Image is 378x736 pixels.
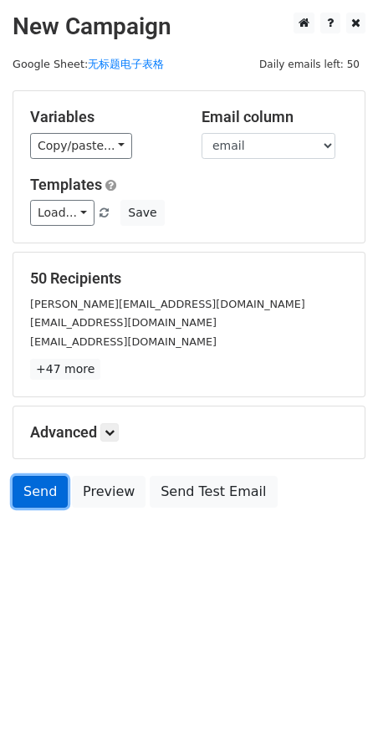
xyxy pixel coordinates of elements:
span: Daily emails left: 50 [253,55,365,74]
a: Templates [30,176,102,193]
div: 聊天小组件 [294,656,378,736]
small: [PERSON_NAME][EMAIL_ADDRESS][DOMAIN_NAME] [30,298,305,310]
h2: New Campaign [13,13,365,41]
h5: Variables [30,108,176,126]
a: +47 more [30,359,100,380]
small: [EMAIL_ADDRESS][DOMAIN_NAME] [30,335,217,348]
a: Daily emails left: 50 [253,58,365,70]
iframe: Chat Widget [294,656,378,736]
a: Load... [30,200,94,226]
h5: Advanced [30,423,348,442]
small: [EMAIL_ADDRESS][DOMAIN_NAME] [30,316,217,329]
h5: Email column [202,108,348,126]
a: Send Test Email [150,476,277,508]
button: Save [120,200,164,226]
a: Send [13,476,68,508]
h5: 50 Recipients [30,269,348,288]
a: Copy/paste... [30,133,132,159]
small: Google Sheet: [13,58,164,70]
a: 无标题电子表格 [88,58,164,70]
a: Preview [72,476,146,508]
